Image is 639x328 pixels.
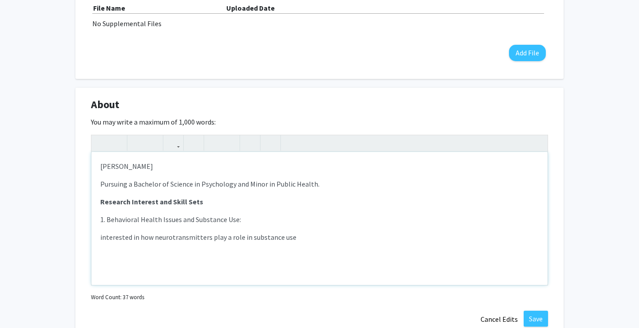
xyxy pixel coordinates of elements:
[91,152,548,285] div: Note to users with screen readers: Please deactivate our accessibility plugin for this page as it...
[206,135,222,151] button: Unordered list
[530,135,545,151] button: Fullscreen
[475,311,524,328] button: Cancel Edits
[263,135,278,151] button: Insert horizontal rule
[100,179,539,189] p: Pursuing a Bachelor of Science in Psychology and Minor in Public Health.
[91,117,216,127] label: You may write a maximum of 1,000 words:
[100,232,539,242] p: interested in how neurotransmitters play a role in substance use
[145,135,161,151] button: Subscript
[91,97,119,113] span: About
[7,288,38,321] iframe: Chat
[100,197,203,206] strong: Research Interest and Skill Sets
[130,135,145,151] button: Superscript
[93,4,125,12] b: File Name
[222,135,237,151] button: Ordered list
[91,293,144,301] small: Word Count: 37 words
[100,161,539,172] p: [PERSON_NAME]
[509,45,546,61] button: Add File
[242,135,258,151] button: Remove format
[186,135,201,151] button: Insert Image
[226,4,275,12] b: Uploaded Date
[92,18,547,29] div: No Supplemental Files
[94,135,109,151] button: Strong (Ctrl + B)
[100,214,539,225] p: 1. Behavioral Health Issues and Substance Use:
[524,311,548,327] button: Save
[166,135,181,151] button: Link
[109,135,125,151] button: Emphasis (Ctrl + I)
